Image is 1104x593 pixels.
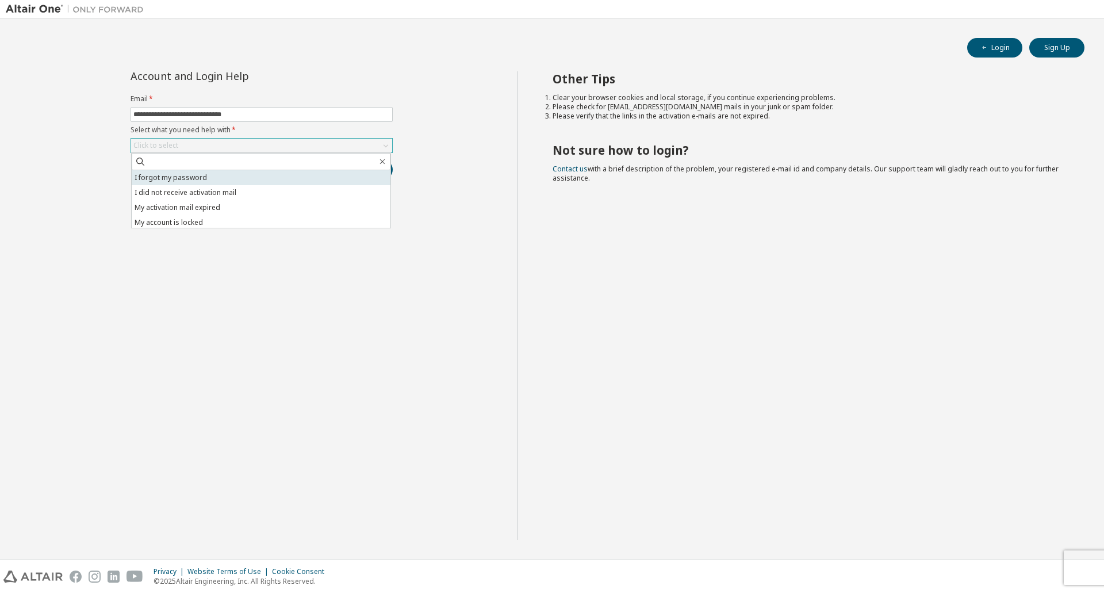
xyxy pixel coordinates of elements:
h2: Not sure how to login? [553,143,1064,158]
li: Please verify that the links in the activation e-mails are not expired. [553,112,1064,121]
div: Click to select [131,139,392,152]
p: © 2025 Altair Engineering, Inc. All Rights Reserved. [154,576,331,586]
button: Sign Up [1029,38,1084,58]
button: Login [967,38,1022,58]
li: Please check for [EMAIL_ADDRESS][DOMAIN_NAME] mails in your junk or spam folder. [553,102,1064,112]
label: Select what you need help with [131,125,393,135]
img: altair_logo.svg [3,571,63,583]
img: instagram.svg [89,571,101,583]
div: Privacy [154,567,187,576]
img: Altair One [6,3,149,15]
h2: Other Tips [553,71,1064,86]
img: facebook.svg [70,571,82,583]
li: Clear your browser cookies and local storage, if you continue experiencing problems. [553,93,1064,102]
div: Account and Login Help [131,71,340,81]
li: I forgot my password [132,170,390,185]
div: Cookie Consent [272,567,331,576]
span: with a brief description of the problem, your registered e-mail id and company details. Our suppo... [553,164,1059,183]
img: youtube.svg [126,571,143,583]
img: linkedin.svg [108,571,120,583]
div: Website Terms of Use [187,567,272,576]
a: Contact us [553,164,588,174]
div: Click to select [133,141,178,150]
label: Email [131,94,393,104]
